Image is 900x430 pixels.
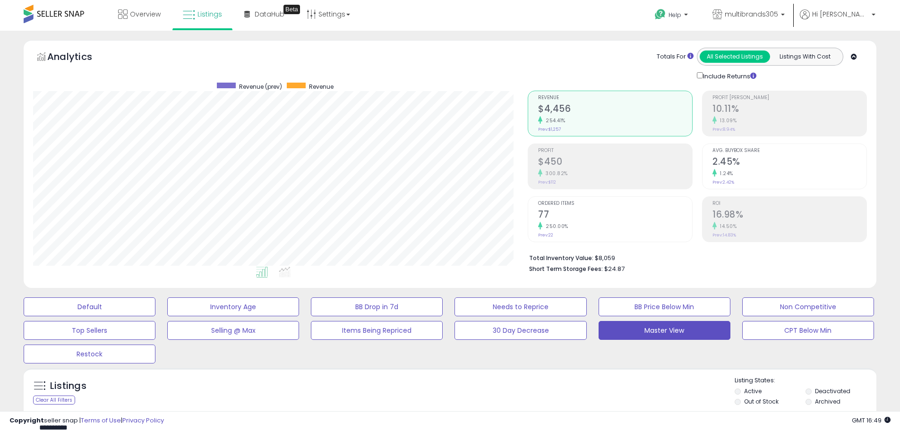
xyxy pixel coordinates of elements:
[454,321,586,340] button: 30 Day Decrease
[542,223,568,230] small: 250.00%
[538,148,692,153] span: Profit
[167,297,299,316] button: Inventory Age
[529,265,603,273] b: Short Term Storage Fees:
[167,321,299,340] button: Selling @ Max
[657,52,694,61] div: Totals For
[538,126,561,132] small: Prev: $1,257
[717,170,733,177] small: 1.24%
[599,321,730,340] button: Master View
[800,9,875,31] a: Hi [PERSON_NAME]
[542,117,566,124] small: 254.41%
[538,232,553,238] small: Prev: 22
[538,179,556,185] small: Prev: $112
[538,103,692,116] h2: $4,456
[599,297,730,316] button: BB Price Below Min
[815,387,850,395] label: Deactivated
[542,170,568,177] small: 300.82%
[309,83,334,91] span: Revenue
[197,9,222,19] span: Listings
[50,379,86,393] h5: Listings
[538,95,692,101] span: Revenue
[529,254,593,262] b: Total Inventory Value:
[712,148,866,153] span: Avg. Buybox Share
[712,209,866,222] h2: 16.98%
[255,9,284,19] span: DataHub
[24,297,155,316] button: Default
[130,9,161,19] span: Overview
[454,297,586,316] button: Needs to Reprice
[690,70,768,81] div: Include Returns
[712,156,866,169] h2: 2.45%
[812,9,869,19] span: Hi [PERSON_NAME]
[311,297,443,316] button: BB Drop in 7d
[538,209,692,222] h2: 77
[712,103,866,116] h2: 10.11%
[717,117,737,124] small: 13.09%
[538,201,692,206] span: Ordered Items
[712,95,866,101] span: Profit [PERSON_NAME]
[852,416,891,425] span: 2025-09-8 16:49 GMT
[654,8,666,20] i: Get Help
[33,396,75,405] div: Clear All Filters
[122,416,164,425] a: Privacy Policy
[529,252,860,263] li: $8,059
[725,9,778,19] span: multibrands305
[311,321,443,340] button: Items Being Repriced
[735,376,876,385] p: Listing States:
[604,264,625,273] span: $24.87
[742,321,874,340] button: CPT Below Min
[744,387,762,395] label: Active
[744,397,779,405] label: Out of Stock
[712,201,866,206] span: ROI
[9,416,44,425] strong: Copyright
[538,156,692,169] h2: $450
[9,416,164,425] div: seller snap | |
[700,51,770,63] button: All Selected Listings
[815,397,840,405] label: Archived
[712,232,736,238] small: Prev: 14.83%
[712,126,735,132] small: Prev: 8.94%
[669,11,681,19] span: Help
[81,416,121,425] a: Terms of Use
[742,297,874,316] button: Non Competitive
[239,83,282,91] span: Revenue (prev)
[647,1,697,31] a: Help
[24,321,155,340] button: Top Sellers
[47,50,111,66] h5: Analytics
[24,345,155,363] button: Restock
[712,179,734,185] small: Prev: 2.42%
[283,5,300,14] div: Tooltip anchor
[717,223,737,230] small: 14.50%
[770,51,840,63] button: Listings With Cost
